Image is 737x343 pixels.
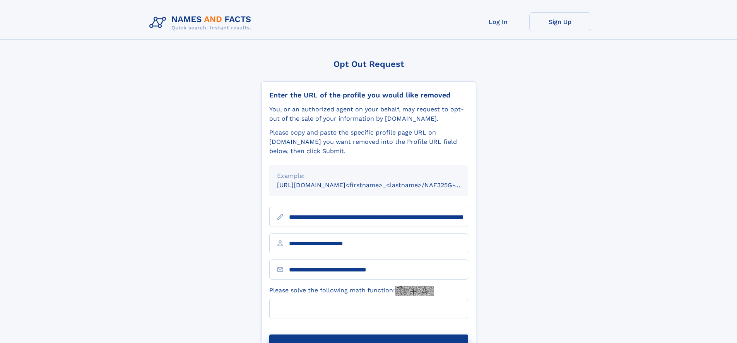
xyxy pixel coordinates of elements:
label: Please solve the following math function: [269,286,434,296]
img: Logo Names and Facts [146,12,258,33]
div: Enter the URL of the profile you would like removed [269,91,468,99]
a: Sign Up [529,12,591,31]
a: Log In [467,12,529,31]
div: Please copy and paste the specific profile page URL on [DOMAIN_NAME] you want removed into the Pr... [269,128,468,156]
small: [URL][DOMAIN_NAME]<firstname>_<lastname>/NAF325G-xxxxxxxx [277,181,483,189]
div: You, or an authorized agent on your behalf, may request to opt-out of the sale of your informatio... [269,105,468,123]
div: Opt Out Request [261,59,476,69]
div: Example: [277,171,460,181]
